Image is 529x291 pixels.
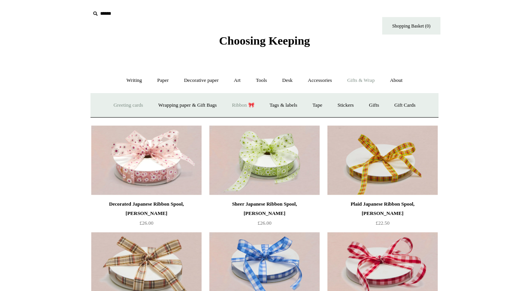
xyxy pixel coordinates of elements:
[151,95,224,116] a: Wrapping paper & Gift Bags
[383,70,410,91] a: About
[362,95,386,116] a: Gifts
[331,95,361,116] a: Stickers
[219,34,310,47] span: Choosing Keeping
[327,199,438,231] a: Plaid Japanese Ribbon Spool, [PERSON_NAME] £22.50
[219,40,310,46] a: Choosing Keeping
[301,70,339,91] a: Accessories
[382,17,440,35] a: Shopping Basket (0)
[93,199,200,218] div: Decorated Japanese Ribbon Spool, [PERSON_NAME]
[329,199,436,218] div: Plaid Japanese Ribbon Spool, [PERSON_NAME]
[306,95,329,116] a: Tape
[91,125,202,195] a: Decorated Japanese Ribbon Spool, Isabelle Decorated Japanese Ribbon Spool, Isabelle
[227,70,247,91] a: Art
[120,70,149,91] a: Writing
[209,125,320,195] a: Sheer Japanese Ribbon Spool, Sally Sheer Japanese Ribbon Spool, Sally
[327,125,438,195] a: Plaid Japanese Ribbon Spool, Jean Plaid Japanese Ribbon Spool, Jean
[211,199,318,218] div: Sheer Japanese Ribbon Spool, [PERSON_NAME]
[327,125,438,195] img: Plaid Japanese Ribbon Spool, Jean
[340,70,382,91] a: Gifts & Wrap
[263,95,304,116] a: Tags & labels
[91,199,202,231] a: Decorated Japanese Ribbon Spool, [PERSON_NAME] £26.00
[225,95,261,116] a: Ribbon 🎀
[106,95,150,116] a: Greeting cards
[275,70,300,91] a: Desk
[258,220,271,226] span: £26.00
[139,220,153,226] span: £26.00
[177,70,226,91] a: Decorative paper
[376,220,390,226] span: £22.50
[209,125,320,195] img: Sheer Japanese Ribbon Spool, Sally
[150,70,176,91] a: Paper
[249,70,274,91] a: Tools
[387,95,423,116] a: Gift Cards
[91,125,202,195] img: Decorated Japanese Ribbon Spool, Isabelle
[209,199,320,231] a: Sheer Japanese Ribbon Spool, [PERSON_NAME] £26.00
